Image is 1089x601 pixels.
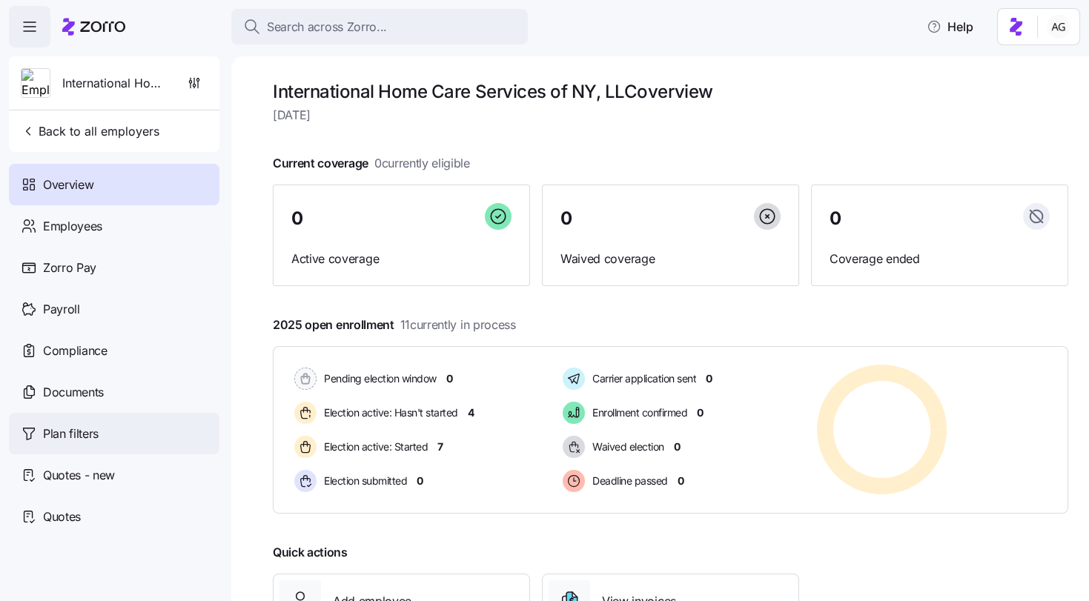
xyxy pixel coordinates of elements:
[374,154,470,173] span: 0 currently eligible
[21,69,50,99] img: Employer logo
[320,371,437,386] span: Pending election window
[437,439,443,454] span: 7
[830,210,841,228] span: 0
[43,383,104,402] span: Documents
[9,247,219,288] a: Zorro Pay
[43,300,80,319] span: Payroll
[43,259,96,277] span: Zorro Pay
[468,405,474,420] span: 4
[417,474,423,488] span: 0
[588,371,696,386] span: Carrier application sent
[15,116,165,146] button: Back to all employers
[446,371,453,386] span: 0
[9,454,219,496] a: Quotes - new
[674,439,681,454] span: 0
[43,466,115,485] span: Quotes - new
[400,316,516,334] span: 11 currently in process
[43,217,102,236] span: Employees
[9,496,219,537] a: Quotes
[43,342,107,360] span: Compliance
[9,288,219,330] a: Payroll
[21,122,159,140] span: Back to all employers
[320,474,407,488] span: Election submitted
[62,74,169,93] span: International Home Care Services of NY, LLC
[291,210,303,228] span: 0
[273,316,516,334] span: 2025 open enrollment
[9,413,219,454] a: Plan filters
[9,164,219,205] a: Overview
[273,80,1068,103] h1: International Home Care Services of NY, LLC overview
[927,18,973,36] span: Help
[231,9,528,44] button: Search across Zorro...
[588,439,664,454] span: Waived election
[9,371,219,413] a: Documents
[43,508,81,526] span: Quotes
[273,106,1068,124] span: [DATE]
[588,405,687,420] span: Enrollment confirmed
[9,205,219,247] a: Employees
[273,543,348,562] span: Quick actions
[1047,15,1070,39] img: 5fc55c57e0610270ad857448bea2f2d5
[291,250,512,268] span: Active coverage
[43,425,99,443] span: Plan filters
[267,18,387,36] span: Search across Zorro...
[9,330,219,371] a: Compliance
[697,405,704,420] span: 0
[588,474,668,488] span: Deadline passed
[273,154,470,173] span: Current coverage
[678,474,684,488] span: 0
[915,12,985,41] button: Help
[560,250,781,268] span: Waived coverage
[320,405,458,420] span: Election active: Hasn't started
[830,250,1050,268] span: Coverage ended
[706,371,712,386] span: 0
[43,176,93,194] span: Overview
[320,439,428,454] span: Election active: Started
[560,210,572,228] span: 0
